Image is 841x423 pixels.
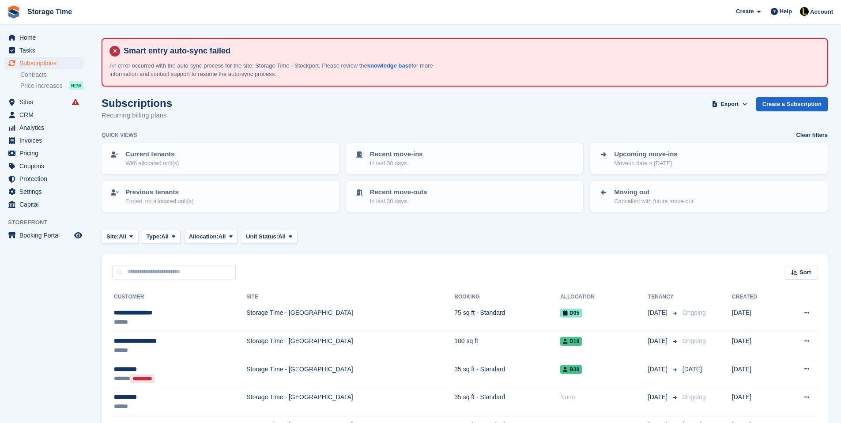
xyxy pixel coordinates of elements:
[4,31,83,44] a: menu
[102,230,138,244] button: Site: All
[4,185,83,198] a: menu
[73,230,83,241] a: Preview store
[112,290,246,304] th: Customer
[8,218,88,227] span: Storefront
[125,149,179,159] p: Current tenants
[732,332,781,360] td: [DATE]
[683,309,706,316] span: Ongoing
[106,232,119,241] span: Site:
[4,173,83,185] a: menu
[454,332,560,360] td: 100 sq ft
[4,147,83,159] a: menu
[560,290,648,304] th: Allocation
[246,332,454,360] td: Storage Time - [GEOGRAPHIC_DATA]
[648,336,669,346] span: [DATE]
[4,134,83,147] a: menu
[710,97,749,112] button: Export
[4,121,83,134] a: menu
[20,82,63,90] span: Price increases
[19,198,72,211] span: Capital
[102,182,338,211] a: Previous tenants Ended, no allocated unit(s)
[246,388,454,416] td: Storage Time - [GEOGRAPHIC_DATA]
[370,159,423,168] p: In last 30 days
[454,290,560,304] th: Booking
[19,160,72,172] span: Coupons
[125,159,179,168] p: With allocated unit(s)
[614,187,693,197] p: Moving out
[184,230,238,244] button: Allocation: All
[72,98,79,106] i: Smart entry sync failures have occurred
[142,230,181,244] button: Type: All
[648,290,679,304] th: Tenancy
[648,365,669,374] span: [DATE]
[347,144,583,173] a: Recent move-ins In last 30 days
[241,230,297,244] button: Unit Status: All
[246,304,454,332] td: Storage Time - [GEOGRAPHIC_DATA]
[19,57,72,69] span: Subscriptions
[454,388,560,416] td: 35 sq ft - Standard
[370,197,427,206] p: In last 30 days
[246,290,454,304] th: Site
[125,197,194,206] p: Ended, no allocated unit(s)
[591,144,827,173] a: Upcoming move-ins Move-in date > [DATE]
[19,173,72,185] span: Protection
[560,309,582,317] span: D05
[732,290,781,304] th: Created
[102,97,172,109] h1: Subscriptions
[109,61,441,79] p: An error occurred with the auto-sync process for the site: Storage Time - Stockport. Please revie...
[102,131,137,139] h6: Quick views
[454,304,560,332] td: 75 sq ft - Standard
[19,134,72,147] span: Invoices
[648,308,669,317] span: [DATE]
[780,7,792,16] span: Help
[756,97,828,112] a: Create a Subscription
[4,44,83,57] a: menu
[560,337,582,346] span: D18
[683,366,702,373] span: [DATE]
[367,62,411,69] a: knowledge base
[732,388,781,416] td: [DATE]
[648,393,669,402] span: [DATE]
[347,182,583,211] a: Recent move-outs In last 30 days
[800,7,809,16] img: Laaibah Sarwar
[119,232,126,241] span: All
[4,160,83,172] a: menu
[278,232,286,241] span: All
[4,229,83,242] a: menu
[69,81,83,90] div: NEW
[7,5,20,19] img: stora-icon-8386f47178a22dfd0bd8f6a31ec36ba5ce8667c1dd55bd0f319d3a0aa187defe.svg
[796,131,828,140] a: Clear filters
[736,7,754,16] span: Create
[614,159,677,168] p: Move-in date > [DATE]
[219,232,226,241] span: All
[19,121,72,134] span: Analytics
[19,185,72,198] span: Settings
[246,360,454,388] td: Storage Time - [GEOGRAPHIC_DATA]
[720,100,739,109] span: Export
[189,232,219,241] span: Allocation:
[19,109,72,121] span: CRM
[732,304,781,332] td: [DATE]
[102,144,338,173] a: Current tenants With allocated unit(s)
[24,4,75,19] a: Storage Time
[800,268,811,277] span: Sort
[454,360,560,388] td: 35 sq ft - Standard
[810,8,833,16] span: Account
[614,149,677,159] p: Upcoming move-ins
[246,232,278,241] span: Unit Status:
[614,197,693,206] p: Cancelled with future move-out
[120,46,820,56] h4: Smart entry auto-sync failed
[125,187,194,197] p: Previous tenants
[20,81,83,91] a: Price increases NEW
[560,393,648,402] div: None
[19,147,72,159] span: Pricing
[147,232,162,241] span: Type:
[560,365,582,374] span: B38
[19,44,72,57] span: Tasks
[683,393,706,400] span: Ongoing
[591,182,827,211] a: Moving out Cancelled with future move-out
[732,360,781,388] td: [DATE]
[161,232,169,241] span: All
[683,337,706,344] span: Ongoing
[4,198,83,211] a: menu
